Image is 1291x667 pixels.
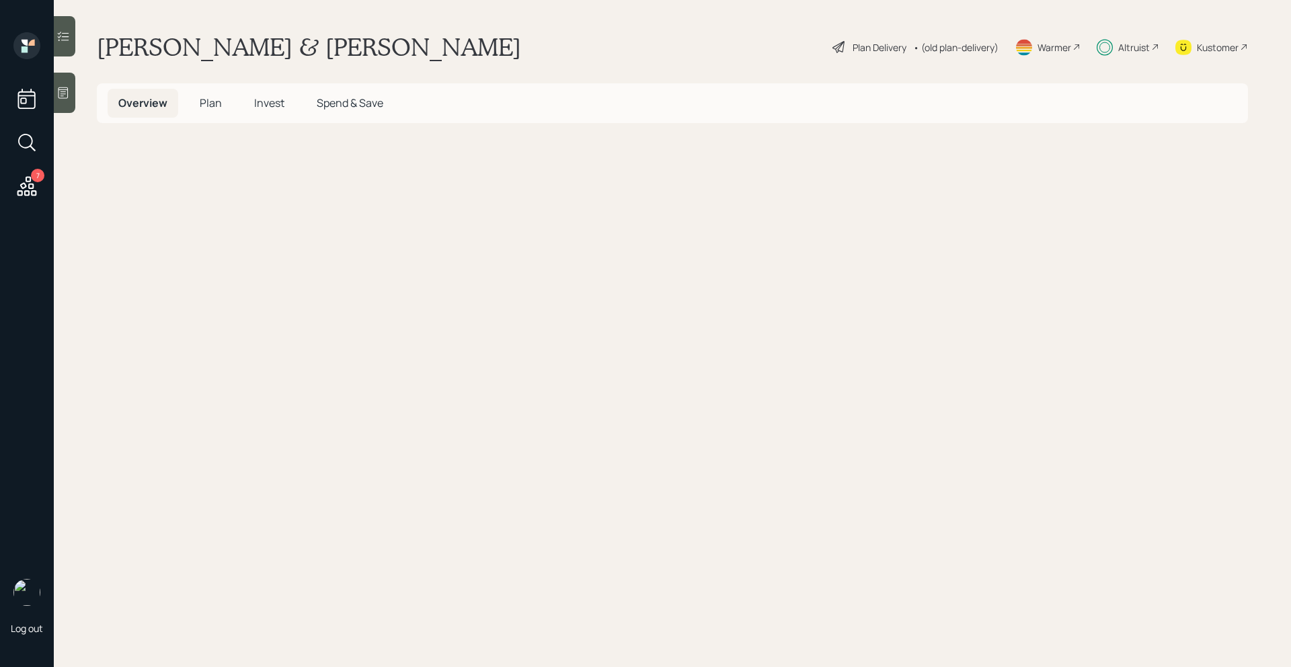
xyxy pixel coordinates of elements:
[31,169,44,182] div: 7
[913,40,999,54] div: • (old plan-delivery)
[317,95,383,110] span: Spend & Save
[1197,40,1239,54] div: Kustomer
[853,40,906,54] div: Plan Delivery
[1118,40,1150,54] div: Altruist
[200,95,222,110] span: Plan
[13,579,40,606] img: michael-russo-headshot.png
[118,95,167,110] span: Overview
[254,95,284,110] span: Invest
[97,32,521,62] h1: [PERSON_NAME] & [PERSON_NAME]
[1038,40,1071,54] div: Warmer
[11,622,43,635] div: Log out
